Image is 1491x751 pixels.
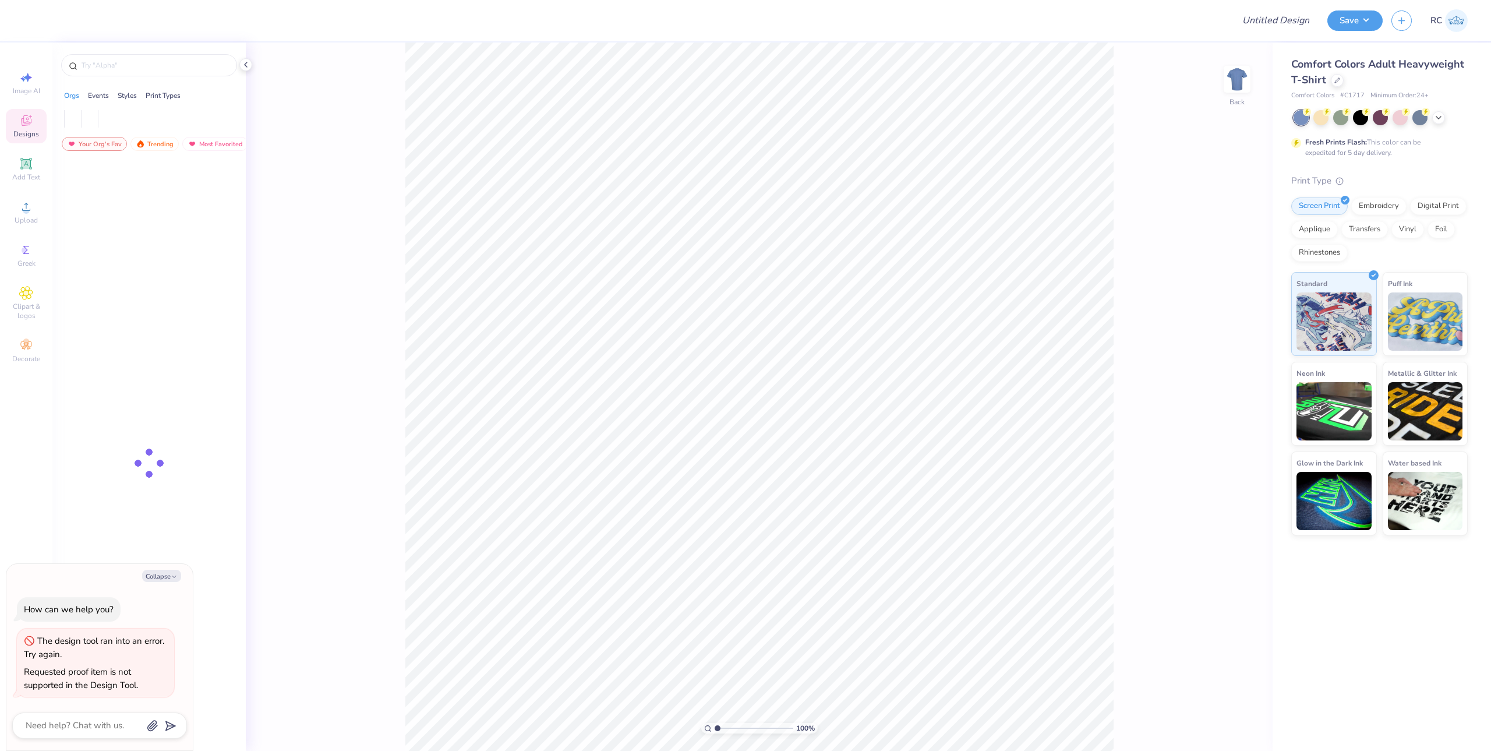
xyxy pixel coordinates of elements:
[17,259,36,268] span: Greek
[62,137,127,151] div: Your Org's Fav
[1305,137,1448,158] div: This color can be expedited for 5 day delivery.
[796,723,815,734] span: 100 %
[1428,221,1455,238] div: Foil
[1430,14,1442,27] span: RC
[1388,292,1463,351] img: Puff Ink
[12,172,40,182] span: Add Text
[1296,457,1363,469] span: Glow in the Dark Ink
[142,570,181,582] button: Collapse
[1233,9,1319,32] input: Untitled Design
[182,137,248,151] div: Most Favorited
[80,59,229,71] input: Try "Alpha"
[12,354,40,364] span: Decorate
[13,86,40,96] span: Image AI
[1327,10,1383,31] button: Save
[1351,198,1407,215] div: Embroidery
[1445,9,1468,32] img: Rio Cabojoc
[1291,244,1348,262] div: Rhinestones
[24,604,114,615] div: How can we help you?
[1388,367,1457,379] span: Metallic & Glitter Ink
[130,137,179,151] div: Trending
[1296,292,1372,351] img: Standard
[1291,57,1464,87] span: Comfort Colors Adult Heavyweight T-Shirt
[1370,91,1429,101] span: Minimum Order: 24 +
[24,666,138,691] div: Requested proof item is not supported in the Design Tool.
[6,302,47,320] span: Clipart & logos
[1291,221,1338,238] div: Applique
[88,90,109,101] div: Events
[67,140,76,148] img: most_fav.gif
[136,140,145,148] img: trending.gif
[1410,198,1467,215] div: Digital Print
[1291,91,1334,101] span: Comfort Colors
[1296,382,1372,440] img: Neon Ink
[1341,221,1388,238] div: Transfers
[15,216,38,225] span: Upload
[1225,68,1249,91] img: Back
[1296,277,1327,290] span: Standard
[1388,382,1463,440] img: Metallic & Glitter Ink
[1388,472,1463,530] img: Water based Ink
[1340,91,1365,101] span: # C1717
[1296,367,1325,379] span: Neon Ink
[188,140,197,148] img: most_fav.gif
[1391,221,1424,238] div: Vinyl
[1291,174,1468,188] div: Print Type
[1296,472,1372,530] img: Glow in the Dark Ink
[1291,198,1348,215] div: Screen Print
[118,90,137,101] div: Styles
[1430,9,1468,32] a: RC
[1229,97,1245,107] div: Back
[24,635,164,660] div: The design tool ran into an error. Try again.
[146,90,181,101] div: Print Types
[13,129,39,139] span: Designs
[64,90,79,101] div: Orgs
[1305,137,1367,147] strong: Fresh Prints Flash:
[1388,457,1441,469] span: Water based Ink
[1388,277,1412,290] span: Puff Ink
